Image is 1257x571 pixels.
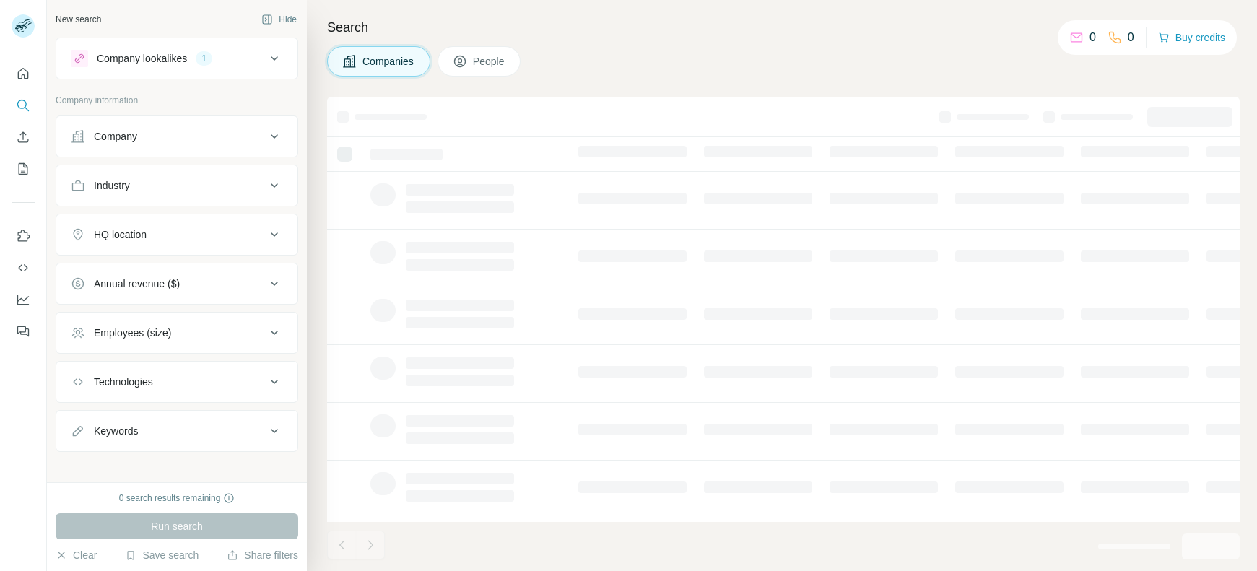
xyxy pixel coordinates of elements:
button: Annual revenue ($) [56,266,297,301]
div: Annual revenue ($) [94,276,180,291]
button: Buy credits [1158,27,1225,48]
button: Hide [251,9,307,30]
div: New search [56,13,101,26]
button: Dashboard [12,287,35,313]
button: Share filters [227,548,298,562]
div: Industry [94,178,130,193]
div: Keywords [94,424,138,438]
button: Save search [125,548,199,562]
p: Company information [56,94,298,107]
button: Enrich CSV [12,124,35,150]
div: HQ location [94,227,147,242]
div: Company lookalikes [97,51,187,66]
button: Technologies [56,365,297,399]
button: Use Surfe on LinkedIn [12,223,35,249]
button: Employees (size) [56,315,297,350]
button: My lists [12,156,35,182]
button: Quick start [12,61,35,87]
button: Use Surfe API [12,255,35,281]
button: Feedback [12,318,35,344]
div: 1 [196,52,212,65]
p: 0 [1128,29,1134,46]
p: 0 [1089,29,1096,46]
button: HQ location [56,217,297,252]
button: Company lookalikes1 [56,41,297,76]
span: Companies [362,54,415,69]
div: Technologies [94,375,153,389]
div: Employees (size) [94,326,171,340]
span: People [473,54,506,69]
h4: Search [327,17,1240,38]
button: Industry [56,168,297,203]
div: 0 search results remaining [119,492,235,505]
button: Company [56,119,297,154]
div: Company [94,129,137,144]
button: Search [12,92,35,118]
button: Clear [56,548,97,562]
button: Keywords [56,414,297,448]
